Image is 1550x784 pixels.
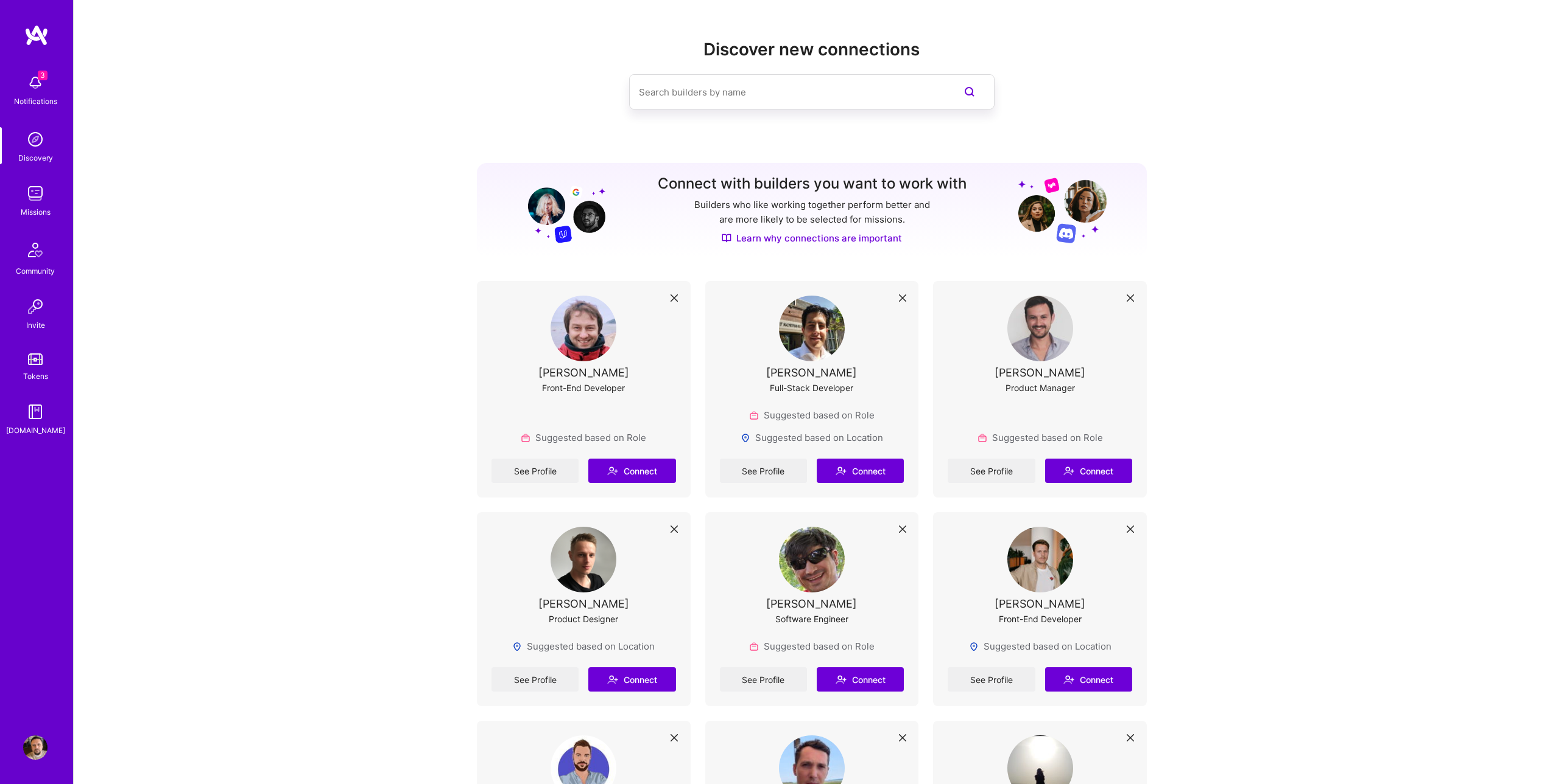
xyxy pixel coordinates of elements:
div: Software Engineer [775,612,848,625]
i: icon Connect [836,674,847,685]
img: Locations icon [512,642,522,651]
i: icon Connect [607,465,618,476]
img: Role icon [521,433,530,443]
i: icon Connect [607,674,618,685]
i: icon SearchPurple [962,85,977,99]
div: Front-End Developer [542,381,625,394]
img: logo [24,24,49,46]
img: User Avatar [779,527,845,592]
img: User Avatar [23,735,48,760]
i: icon Close [671,294,678,302]
button: Connect [588,459,675,483]
a: See Profile [720,667,807,692]
i: icon Connect [1063,674,1074,685]
i: icon Close [671,734,678,741]
a: See Profile [720,459,807,483]
h2: Discover new connections [477,40,1147,60]
i: icon Connect [836,465,847,476]
div: Tokens [23,370,48,383]
img: Community [21,235,50,265]
button: Connect [817,459,904,483]
div: Suggested based on Role [521,431,646,444]
img: User Avatar [551,296,616,361]
img: bell [23,71,48,95]
div: Suggested based on Location [512,640,655,653]
img: Grow your network [517,176,605,243]
a: User Avatar [20,735,51,760]
div: Discovery [18,151,53,164]
h3: Connect with builders you want to work with [658,175,967,193]
img: User Avatar [1007,296,1073,361]
div: [PERSON_NAME] [995,597,1085,610]
div: [PERSON_NAME] [766,597,857,610]
p: Builders who like working together perform better and are more likely to be selected for missions. [692,198,932,227]
input: Search builders by name [639,77,936,108]
div: [DOMAIN_NAME] [6,424,65,437]
i: icon Close [1127,294,1134,302]
img: teamwork [23,181,48,206]
i: icon Connect [1063,465,1074,476]
button: Connect [817,667,904,692]
div: [PERSON_NAME] [538,366,629,379]
div: Notifications [14,95,57,108]
i: icon Close [1127,526,1134,533]
i: icon Close [899,734,906,741]
div: Suggested based on Role [749,640,875,653]
div: [PERSON_NAME] [995,366,1085,379]
button: Connect [1045,459,1132,483]
a: Learn why connections are important [722,232,902,245]
div: Community [16,265,55,277]
img: guide book [23,400,48,424]
div: Suggested based on Location [741,431,883,444]
a: See Profile [491,667,579,692]
img: User Avatar [551,527,616,592]
i: icon Close [671,526,678,533]
img: Invite [23,294,48,319]
img: tokens [28,353,43,365]
span: 3 [38,71,48,80]
div: Product Manager [1006,381,1075,394]
img: User Avatar [1007,527,1073,592]
img: Locations icon [741,433,750,443]
button: Connect [588,667,675,692]
div: Suggested based on Role [978,431,1103,444]
div: [PERSON_NAME] [766,366,857,379]
img: discovery [23,127,48,151]
img: Role icon [749,642,759,651]
div: Product Designer [549,612,618,625]
div: Suggested based on Location [969,640,1111,653]
a: See Profile [948,459,1035,483]
button: Connect [1045,667,1132,692]
i: icon Close [899,294,906,302]
img: User Avatar [779,296,845,361]
i: icon Close [899,526,906,533]
img: Role icon [978,433,987,443]
a: See Profile [948,667,1035,692]
div: Invite [26,319,45,331]
div: Suggested based on Role [749,409,875,421]
img: Discover [722,233,731,243]
div: Missions [21,206,51,218]
img: Locations icon [969,642,979,651]
div: Full-Stack Developer [770,381,853,394]
i: icon Close [1127,734,1134,741]
a: See Profile [491,459,579,483]
div: [PERSON_NAME] [538,597,629,610]
img: Grow your network [1018,177,1107,243]
div: Front-End Developer [999,612,1082,625]
img: Role icon [749,411,759,420]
